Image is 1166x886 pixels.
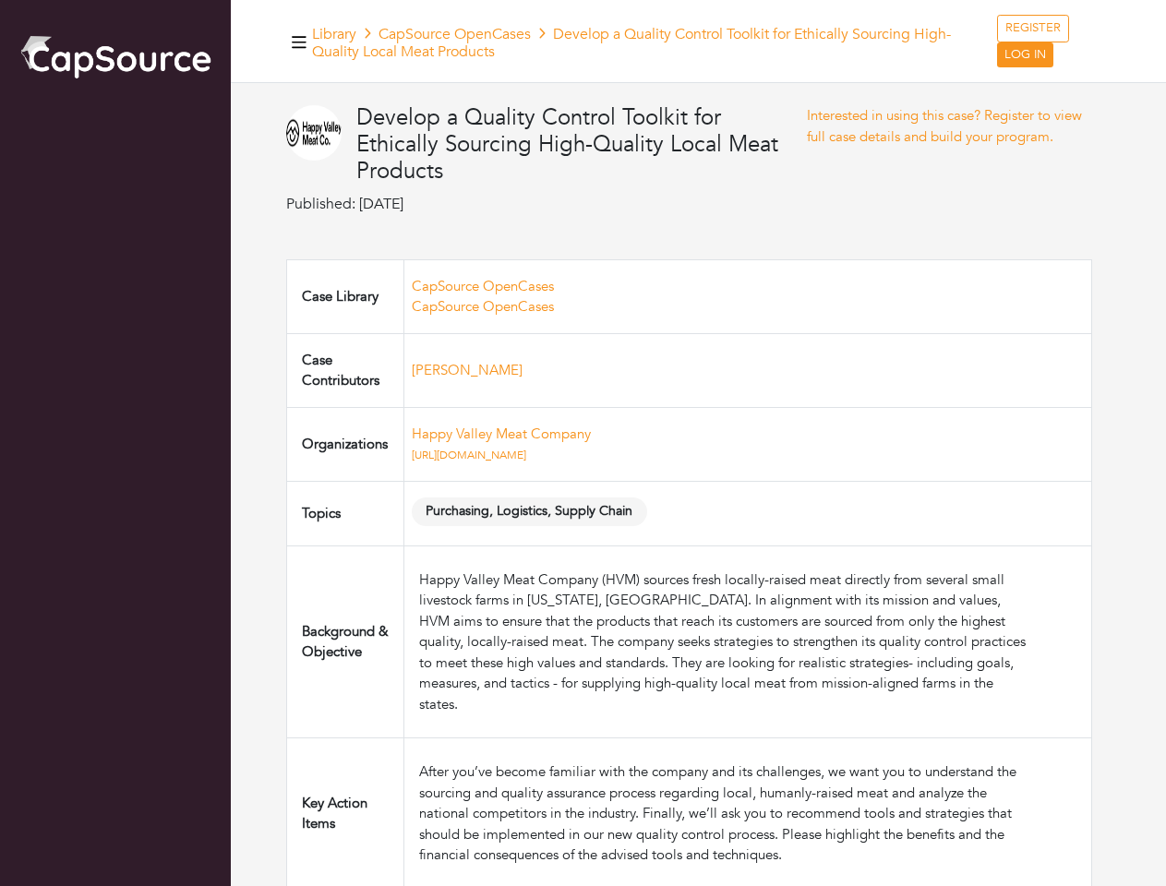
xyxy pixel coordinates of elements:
img: cap_logo.png [18,32,212,80]
a: [URL][DOMAIN_NAME] [412,448,526,462]
td: Case Contributors [287,333,404,407]
a: Interested in using this case? Register to view full case details and build your program. [807,106,1082,146]
img: HVMC.png [286,105,342,161]
h4: Develop a Quality Control Toolkit for Ethically Sourcing High-Quality Local Meat Products [356,105,807,185]
td: Organizations [287,407,404,481]
td: Case Library [287,259,404,333]
a: [PERSON_NAME] [412,361,523,379]
td: Topics [287,481,404,545]
a: CapSource OpenCases [412,297,554,316]
p: Published: [DATE] [286,193,807,215]
a: LOG IN [997,42,1053,68]
a: CapSource OpenCases [412,277,554,295]
a: CapSource OpenCases [379,24,531,44]
a: REGISTER [997,15,1069,42]
h5: Library Develop a Quality Control Toolkit for Ethically Sourcing High-Quality Local Meat Products [312,26,997,61]
div: After you’ve become familiar with the company and its challenges, we want you to understand the s... [419,761,1031,866]
span: Purchasing, Logistics, Supply Chain [412,497,647,526]
div: Happy Valley Meat Company (HVM) sources fresh locally-raised meat directly from several small liv... [419,569,1031,715]
td: Background & Objective [287,545,404,738]
a: Happy Valley Meat Company [412,425,591,443]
